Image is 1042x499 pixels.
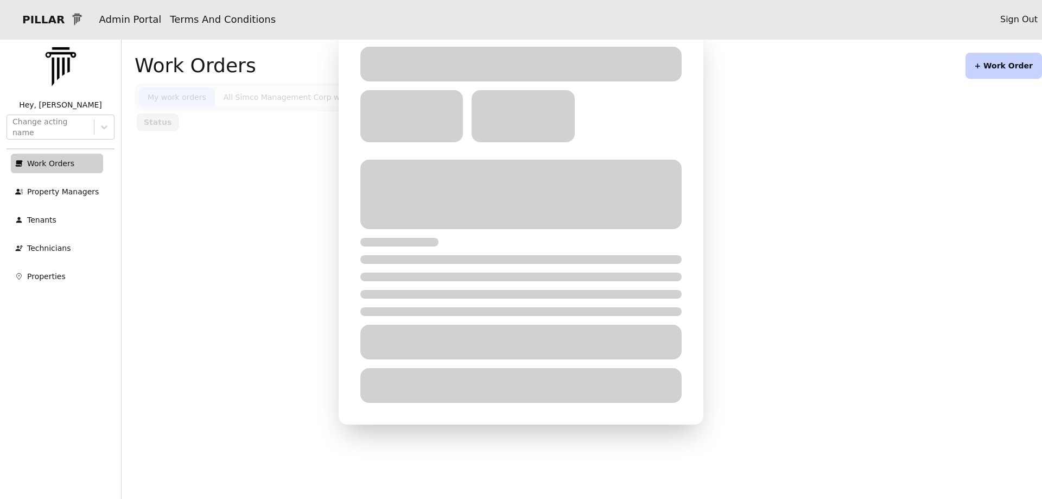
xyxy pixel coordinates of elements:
a: Sign Out [1000,13,1038,26]
img: 1 [69,11,85,28]
a: Terms And Conditions [170,14,276,25]
p: PILLAR [14,12,65,27]
a: PILLAR [4,7,94,33]
a: Admin Portal [99,14,161,25]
